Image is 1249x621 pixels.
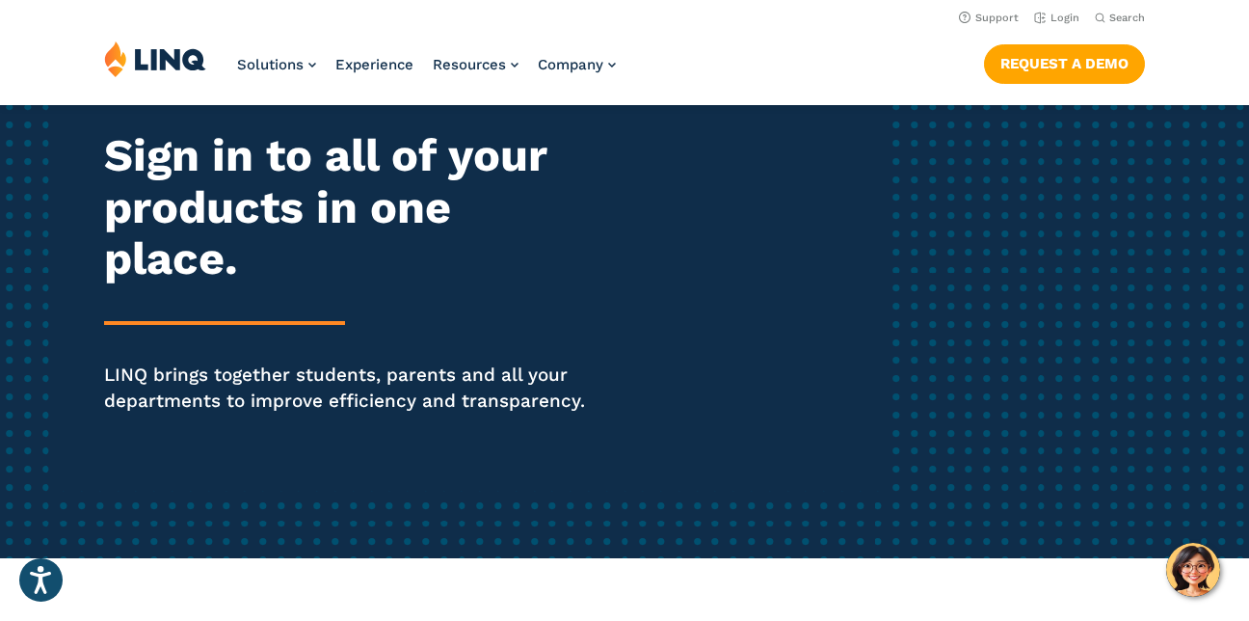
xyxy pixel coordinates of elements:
nav: Primary Navigation [237,40,616,104]
a: Solutions [237,56,316,73]
h2: Sign in to all of your products in one place. [104,129,585,284]
a: Login [1034,12,1079,24]
a: Support [959,12,1019,24]
nav: Button Navigation [984,40,1145,83]
a: Company [538,56,616,73]
p: LINQ brings together students, parents and all your departments to improve efficiency and transpa... [104,362,585,414]
a: Experience [335,56,413,73]
button: Open Search Bar [1095,11,1145,25]
button: Hello, have a question? Let’s chat. [1166,543,1220,597]
img: LINQ | K‑12 Software [104,40,206,77]
span: Resources [433,56,506,73]
span: Solutions [237,56,304,73]
a: Resources [433,56,518,73]
a: Request a Demo [984,44,1145,83]
span: Company [538,56,603,73]
span: Search [1109,12,1145,24]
